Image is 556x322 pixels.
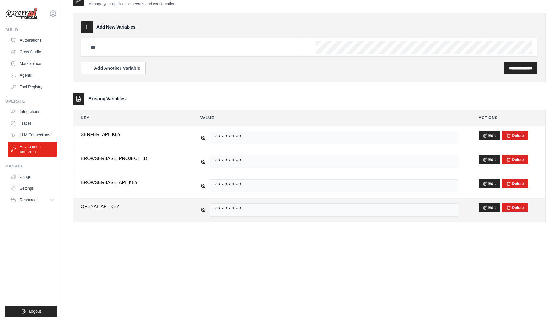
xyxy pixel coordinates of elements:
h3: Add New Variables [96,24,136,30]
div: Operate [5,99,57,104]
button: Edit [479,179,500,188]
th: Value [192,110,466,126]
a: Marketplace [8,58,57,69]
span: Logout [29,309,41,314]
a: Crew Studio [8,47,57,57]
th: Key [73,110,187,126]
button: Delete [506,205,524,210]
div: Manage [5,164,57,169]
span: SERPER_API_KEY [81,131,179,138]
button: Delete [506,133,524,138]
a: Integrations [8,106,57,117]
span: OPENAI_API_KEY [81,203,179,210]
button: Logout [5,306,57,317]
a: Settings [8,183,57,193]
h3: Existing Variables [88,95,126,102]
th: Actions [471,110,545,126]
button: Resources [8,195,57,205]
span: Resources [20,197,38,203]
button: Edit [479,131,500,140]
img: Logo [5,7,38,20]
button: Add Another Variable [81,62,146,74]
a: Automations [8,35,57,45]
div: Build [5,27,57,32]
a: LLM Connections [8,130,57,140]
a: Traces [8,118,57,129]
span: BROWSERBASE_PROJECT_ID [81,155,179,162]
a: Tool Registry [8,82,57,92]
button: Edit [479,155,500,164]
button: Edit [479,203,500,212]
a: Usage [8,171,57,182]
a: Environment Variables [8,142,57,157]
div: Add Another Variable [86,65,140,71]
button: Delete [506,181,524,186]
button: Delete [506,157,524,162]
a: Agents [8,70,57,80]
span: BROWSERBASE_API_KEY [81,179,179,186]
p: Manage your application secrets and configuration [88,1,175,6]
